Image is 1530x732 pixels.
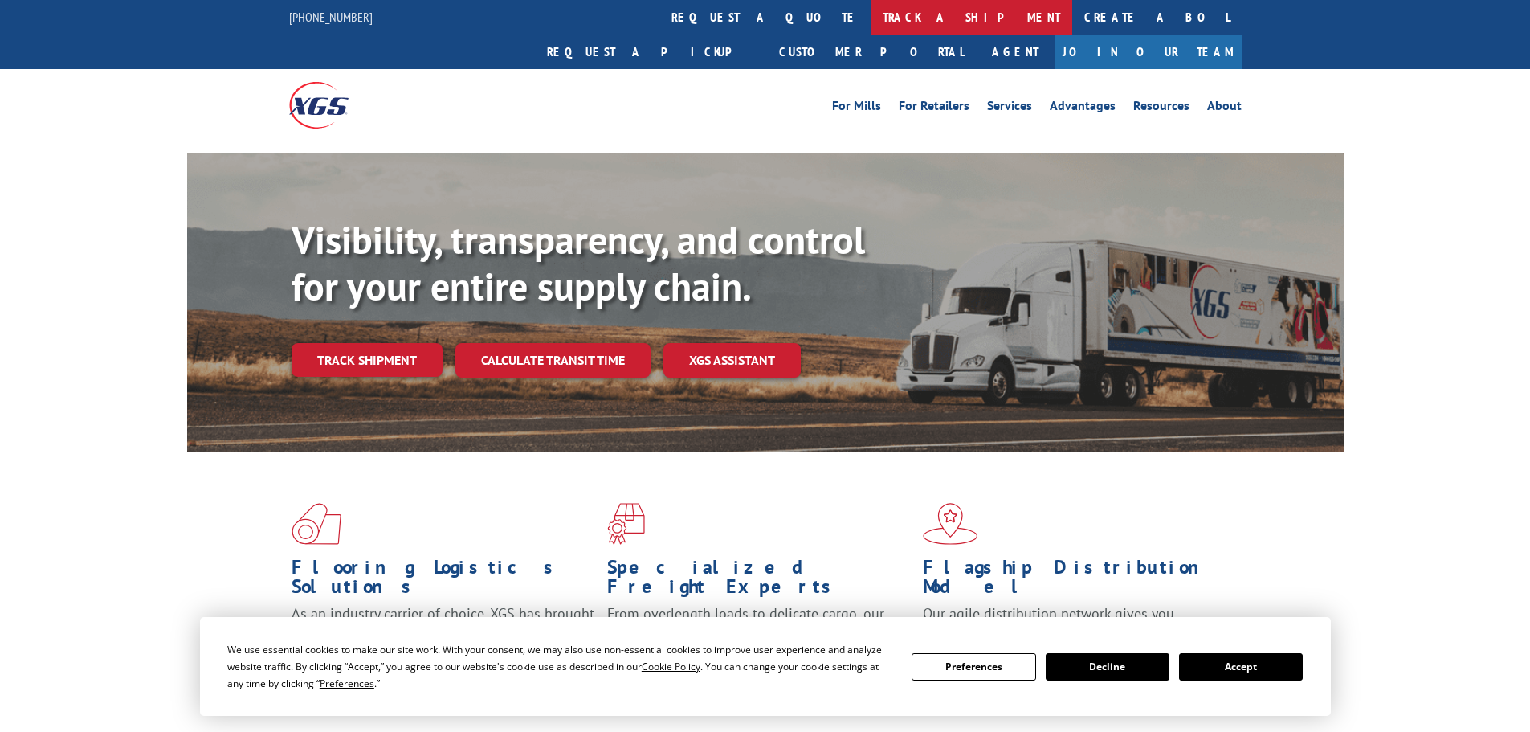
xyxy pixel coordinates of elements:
a: Request a pickup [535,35,767,69]
span: Preferences [320,677,374,690]
h1: Flooring Logistics Solutions [292,558,595,604]
b: Visibility, transparency, and control for your entire supply chain. [292,215,865,311]
span: Cookie Policy [642,660,700,673]
button: Decline [1046,653,1169,681]
img: xgs-icon-flagship-distribution-model-red [923,503,978,545]
button: Accept [1179,653,1303,681]
img: xgs-icon-focused-on-flooring-red [607,503,645,545]
a: Calculate transit time [455,343,651,378]
a: Track shipment [292,343,443,377]
h1: Specialized Freight Experts [607,558,911,604]
div: Cookie Consent Prompt [200,617,1331,716]
a: Join Our Team [1055,35,1242,69]
h1: Flagship Distribution Model [923,558,1226,604]
p: From overlength loads to delicate cargo, our experienced staff knows the best way to move your fr... [607,604,911,676]
a: Advantages [1050,100,1116,117]
span: Our agile distribution network gives you nationwide inventory management on demand. [923,604,1218,642]
a: Services [987,100,1032,117]
a: For Retailers [899,100,969,117]
a: About [1207,100,1242,117]
a: [PHONE_NUMBER] [289,9,373,25]
a: For Mills [832,100,881,117]
button: Preferences [912,653,1035,681]
a: Agent [976,35,1055,69]
div: We use essential cookies to make our site work. With your consent, we may also use non-essential ... [227,641,892,692]
img: xgs-icon-total-supply-chain-intelligence-red [292,503,341,545]
a: XGS ASSISTANT [663,343,801,378]
span: As an industry carrier of choice, XGS has brought innovation and dedication to flooring logistics... [292,604,594,661]
a: Customer Portal [767,35,976,69]
a: Resources [1133,100,1189,117]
